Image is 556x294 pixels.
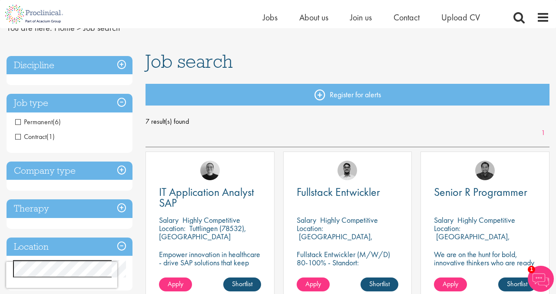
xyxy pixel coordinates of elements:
[443,279,458,288] span: Apply
[441,12,480,23] a: Upload CV
[159,277,192,291] a: Apply
[297,187,399,198] a: Fullstack Entwickler
[159,185,254,210] span: IT Application Analyst SAP
[53,117,61,126] span: (6)
[537,128,549,138] a: 1
[338,161,357,180] img: Timothy Deschamps
[297,277,330,291] a: Apply
[6,262,117,288] iframe: reCAPTCHA
[394,12,420,23] a: Contact
[15,117,53,126] span: Permanent
[182,215,240,225] p: Highly Competitive
[263,12,278,23] a: Jobs
[159,223,246,241] p: Tuttlingen (78532), [GEOGRAPHIC_DATA]
[223,277,261,291] a: Shortlist
[146,115,549,128] span: 7 result(s) found
[15,132,55,141] span: Contract
[297,231,373,250] p: [GEOGRAPHIC_DATA], [GEOGRAPHIC_DATA]
[7,162,132,180] h3: Company type
[146,50,233,73] span: Job search
[299,12,328,23] a: About us
[7,238,132,256] h3: Location
[475,161,495,180] img: Mike Raletz
[434,277,467,291] a: Apply
[434,185,527,199] span: Senior R Programmer
[297,223,323,233] span: Location:
[297,215,316,225] span: Salary
[498,277,536,291] a: Shortlist
[457,215,515,225] p: Highly Competitive
[159,250,261,283] p: Empower innovation in healthcare - drive SAP solutions that keep life-saving technology running s...
[159,187,261,208] a: IT Application Analyst SAP
[146,84,549,106] a: Register for alerts
[168,279,183,288] span: Apply
[434,223,460,233] span: Location:
[320,215,378,225] p: Highly Competitive
[297,185,380,199] span: Fullstack Entwickler
[528,266,535,273] span: 1
[434,231,510,250] p: [GEOGRAPHIC_DATA], [GEOGRAPHIC_DATA]
[15,132,46,141] span: Contract
[350,12,372,23] a: Join us
[434,250,536,291] p: We are on the hunt for bold, innovative thinkers who are ready to help push the boundaries of sci...
[15,117,61,126] span: Permanent
[7,94,132,112] h3: Job type
[434,187,536,198] a: Senior R Programmer
[46,132,55,141] span: (1)
[7,56,132,75] h3: Discipline
[434,215,453,225] span: Salary
[159,223,185,233] span: Location:
[200,161,220,180] img: Emma Pretorious
[159,215,179,225] span: Salary
[305,279,321,288] span: Apply
[7,199,132,218] h3: Therapy
[528,266,554,292] img: Chatbot
[361,277,398,291] a: Shortlist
